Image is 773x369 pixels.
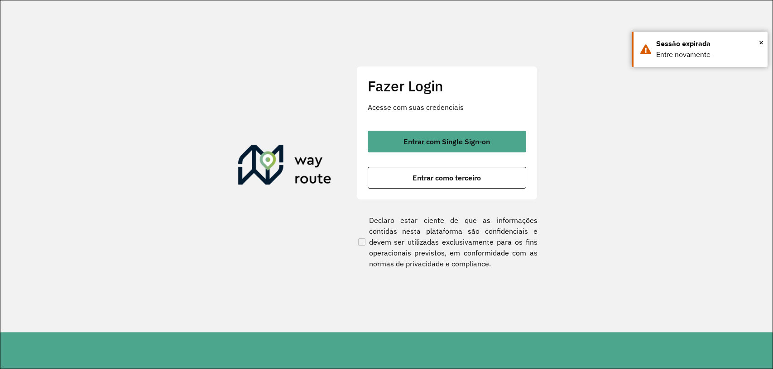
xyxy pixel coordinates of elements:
[759,36,763,49] button: Close
[368,167,526,189] button: button
[413,174,481,181] span: Entrar como terceiro
[368,102,526,113] p: Acesse com suas credenciais
[403,138,490,145] span: Entrar com Single Sign-on
[759,36,763,49] span: ×
[238,145,331,188] img: Roteirizador AmbevTech
[656,49,761,60] div: Entre novamente
[656,38,761,49] div: Sessão expirada
[368,131,526,152] button: button
[368,77,526,95] h2: Fazer Login
[356,215,538,269] label: Declaro estar ciente de que as informações contidas nesta plataforma são confidenciais e devem se...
